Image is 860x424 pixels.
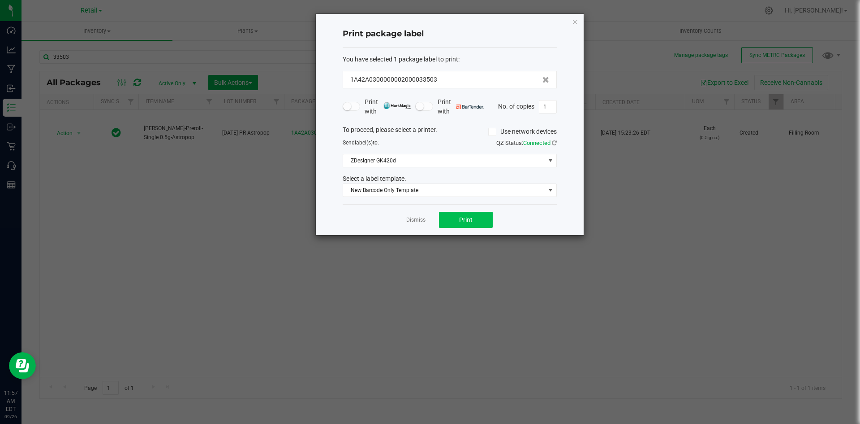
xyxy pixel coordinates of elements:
[343,154,545,167] span: ZDesigner GK420d
[343,55,557,64] div: :
[438,97,484,116] span: Print with
[459,216,473,223] span: Print
[488,127,557,136] label: Use network devices
[496,140,557,146] span: QZ Status:
[336,125,563,139] div: To proceed, please select a printer.
[406,216,426,224] a: Dismiss
[365,97,411,116] span: Print with
[343,140,379,146] span: Send to:
[498,102,534,109] span: No. of copies
[439,212,493,228] button: Print
[343,28,557,40] h4: Print package label
[343,184,545,197] span: New Barcode Only Template
[336,174,563,184] div: Select a label template.
[355,140,373,146] span: label(s)
[343,56,458,63] span: You have selected 1 package label to print
[456,105,484,109] img: bartender.png
[9,352,36,379] iframe: Resource center
[523,140,550,146] span: Connected
[350,75,437,84] span: 1A42A0300000002000033503
[383,102,411,109] img: mark_magic_cybra.png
